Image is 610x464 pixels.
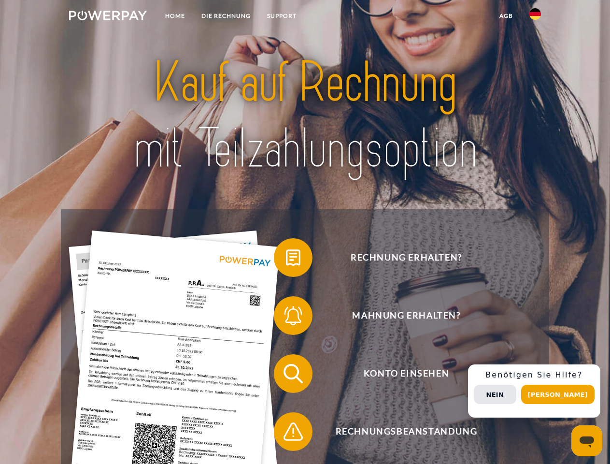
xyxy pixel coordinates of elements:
img: qb_search.svg [281,362,305,386]
button: Nein [474,385,516,404]
span: Rechnung erhalten? [288,238,525,277]
img: de [529,8,541,20]
img: logo-powerpay-white.svg [69,11,147,20]
a: Home [157,7,193,25]
a: DIE RECHNUNG [193,7,259,25]
button: [PERSON_NAME] [521,385,595,404]
h3: Benötigen Sie Hilfe? [474,370,595,380]
a: SUPPORT [259,7,305,25]
div: Schnellhilfe [468,364,600,418]
img: qb_bell.svg [281,304,305,328]
img: qb_warning.svg [281,420,305,444]
img: title-powerpay_de.svg [92,46,518,185]
button: Mahnung erhalten? [274,296,525,335]
img: qb_bill.svg [281,246,305,270]
a: agb [491,7,521,25]
iframe: Schaltfläche zum Öffnen des Messaging-Fensters [571,425,602,456]
span: Rechnungsbeanstandung [288,412,525,451]
button: Konto einsehen [274,354,525,393]
button: Rechnungsbeanstandung [274,412,525,451]
span: Konto einsehen [288,354,525,393]
button: Rechnung erhalten? [274,238,525,277]
span: Mahnung erhalten? [288,296,525,335]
